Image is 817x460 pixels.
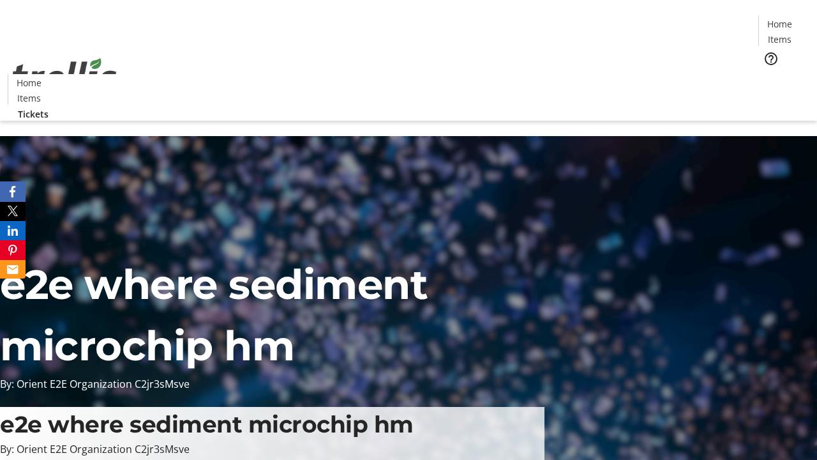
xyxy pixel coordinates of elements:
[8,44,121,108] img: Orient E2E Organization C2jr3sMsve's Logo
[8,91,49,105] a: Items
[758,74,809,88] a: Tickets
[17,91,41,105] span: Items
[768,33,791,46] span: Items
[18,107,49,121] span: Tickets
[8,107,59,121] a: Tickets
[8,76,49,89] a: Home
[758,46,784,72] button: Help
[768,74,799,88] span: Tickets
[17,76,41,89] span: Home
[759,17,800,31] a: Home
[767,17,792,31] span: Home
[759,33,800,46] a: Items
